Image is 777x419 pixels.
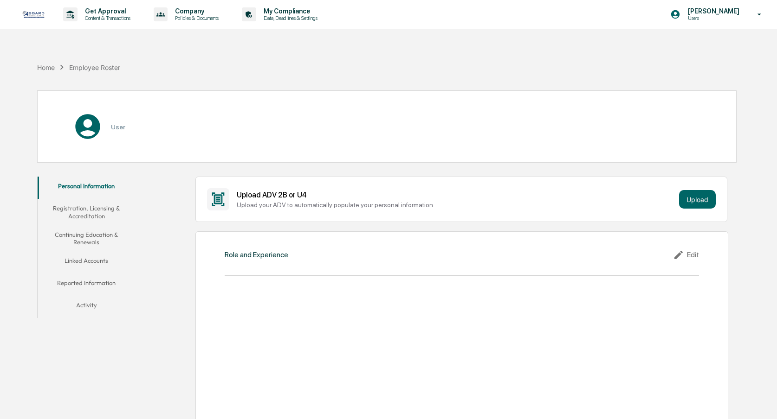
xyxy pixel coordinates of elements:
[168,15,223,21] p: Policies & Documents
[680,7,744,15] p: [PERSON_NAME]
[38,296,135,318] button: Activity
[168,7,223,15] p: Company
[237,190,675,199] div: Upload ADV 2B or U4
[78,7,135,15] p: Get Approval
[256,15,322,21] p: Data, Deadlines & Settings
[38,273,135,296] button: Reported Information
[673,249,699,260] div: Edit
[679,190,716,209] button: Upload
[69,63,120,71] div: Employee Roster
[38,251,135,273] button: Linked Accounts
[225,250,288,259] div: Role and Experience
[111,123,125,131] h3: User
[78,15,135,21] p: Content & Transactions
[38,177,135,199] button: Personal Information
[38,225,135,252] button: Continuing Education & Renewals
[38,177,135,318] div: secondary tabs example
[256,7,322,15] p: My Compliance
[237,201,675,209] div: Upload your ADV to automatically populate your personal information.
[38,199,135,225] button: Registration, Licensing & Accreditation
[22,11,45,18] img: logo
[37,63,55,71] div: Home
[680,15,744,21] p: Users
